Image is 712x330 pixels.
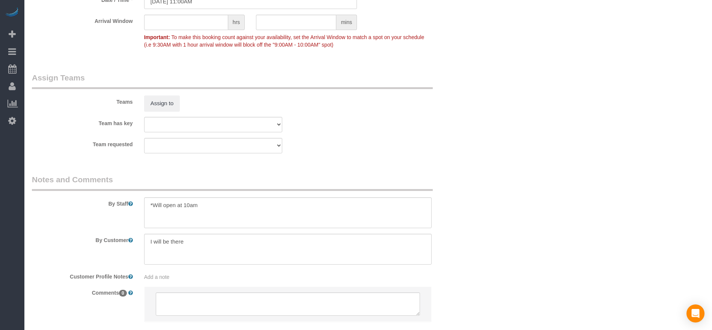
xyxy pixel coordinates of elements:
[32,174,433,191] legend: Notes and Comments
[26,286,138,297] label: Comments
[336,15,357,30] span: mins
[144,34,424,48] span: To make this booking count against your availability, set the Arrival Window to match a spot on y...
[144,34,170,40] strong: Important:
[144,95,180,111] button: Assign to
[5,8,20,18] img: Automaid Logo
[144,274,170,280] span: Add a note
[26,270,138,280] label: Customer Profile Notes
[686,304,704,322] div: Open Intercom Messenger
[26,138,138,148] label: Team requested
[26,95,138,106] label: Teams
[26,15,138,25] label: Arrival Window
[26,197,138,207] label: By Staff
[26,117,138,127] label: Team has key
[119,290,127,297] span: 0
[228,15,245,30] span: hrs
[26,234,138,244] label: By Customer
[32,72,433,89] legend: Assign Teams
